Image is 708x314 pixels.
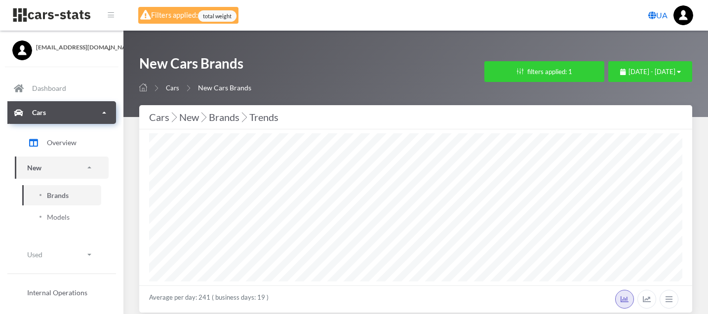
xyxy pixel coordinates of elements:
[7,77,116,100] a: Dashboard
[15,243,109,266] a: Used
[166,84,179,92] a: Cars
[47,190,69,200] span: Brands
[22,185,101,205] a: Brands
[149,109,682,125] div: Cars New Brands Trends
[27,161,41,174] p: New
[27,248,42,261] p: Used
[644,5,671,25] a: UA
[15,282,109,302] a: Internal Operations
[198,10,236,22] span: total weight
[47,212,70,222] span: Models
[7,101,116,124] a: Cars
[36,43,111,52] span: [EMAIL_ADDRESS][DOMAIN_NAME]
[629,68,675,76] span: [DATE] - [DATE]
[27,287,87,297] span: Internal Operations
[15,130,109,155] a: Overview
[198,83,251,92] span: New Cars Brands
[32,82,66,94] p: Dashboard
[608,61,692,82] button: [DATE] - [DATE]
[484,61,604,82] button: filters applied: 1
[32,106,46,118] p: Cars
[139,54,251,78] h1: New Cars Brands
[12,40,111,52] a: [EMAIL_ADDRESS][DOMAIN_NAME]
[138,7,238,24] div: Filters applied:
[22,207,101,227] a: Models
[15,157,109,179] a: New
[139,285,692,313] div: Average per day: 241 ( business days: 19 )
[47,137,77,148] span: Overview
[673,5,693,25] img: ...
[12,7,91,23] img: navbar brand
